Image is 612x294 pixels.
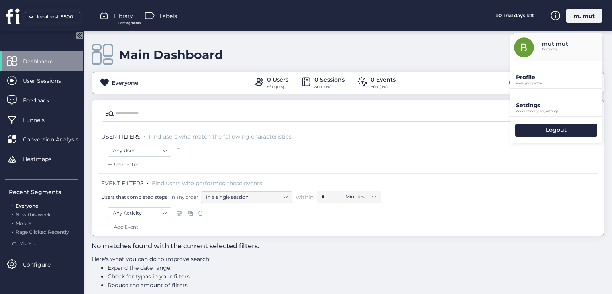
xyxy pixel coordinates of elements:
[516,110,602,113] p: Account company settings
[113,145,166,157] nz-select-item: Any User
[314,75,345,84] div: 0 Sessions
[35,13,75,21] div: localhost:5500
[23,76,73,85] span: User Sessions
[149,133,292,140] span: Find users who match the following characteristics
[119,47,223,62] div: Main Dashboard
[23,155,63,163] span: Heatmaps
[16,220,31,226] span: Mobile
[144,131,145,139] span: .
[108,281,422,290] li: Reduce the amount of filters.
[12,210,13,218] span: .
[113,207,166,219] nz-select-item: Any Activity
[114,12,133,20] span: Library
[516,102,602,109] p: Settings
[159,12,177,20] span: Labels
[516,74,602,81] p: Profile
[12,219,13,226] span: .
[23,135,90,144] span: Conversion Analysis
[108,272,422,281] li: Check for typos in your filters.
[112,78,139,87] div: Everyone
[514,37,534,57] img: avatar
[16,203,38,209] span: Everyone
[542,40,568,47] p: mut mut
[345,191,376,203] nz-select-item: Minutes
[106,223,138,231] div: Add Event
[206,191,287,203] nz-select-item: In a single session
[19,240,36,247] span: More ...
[546,126,567,133] p: Logout
[507,76,543,89] div: Last 30 days
[106,161,139,169] div: User Filter
[147,178,149,186] span: .
[23,116,57,124] span: Funnels
[314,84,345,90] div: of 0 (0%)
[12,227,13,235] span: .
[267,75,288,84] div: 0 Users
[16,212,51,218] span: New this week
[267,84,288,90] div: of 0 (0%)
[9,188,78,196] div: Recent Segments
[516,82,602,85] p: View your profile
[23,57,65,66] span: Dashboard
[108,263,422,272] li: Expand the date range.
[152,180,262,187] span: Find users who performed these events
[371,75,396,84] div: 0 Events
[12,201,13,209] span: .
[371,84,396,90] div: of 0 (0%)
[296,193,314,201] span: within
[566,9,602,23] div: m. mut
[169,194,198,200] span: in any order
[484,9,544,23] div: 10 Trial days left
[101,194,167,200] span: Users that completed steps
[101,180,144,187] span: EVENT FILTERS
[23,96,61,105] span: Feedback
[23,260,63,269] span: Configure
[92,241,422,251] h3: No matches found with the current selected filters.
[542,47,568,51] p: Company
[118,20,141,25] span: For Segments
[92,255,422,290] div: Here's what you can do to improve search:
[16,229,69,235] span: Rage Clicked Recently
[101,133,141,140] span: USER FILTERS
